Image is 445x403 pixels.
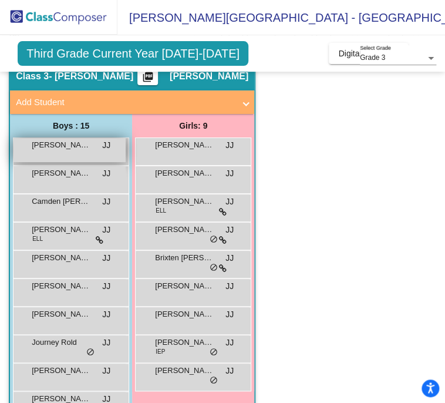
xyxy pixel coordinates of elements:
[16,96,234,109] mat-panel-title: Add Student
[32,280,90,292] span: [PERSON_NAME]
[32,224,90,236] span: [PERSON_NAME]
[210,235,218,244] span: do_not_disturb_alt
[210,348,218,357] span: do_not_disturb_alt
[155,252,214,264] span: Brixten [PERSON_NAME]
[102,224,110,236] span: JJ
[102,280,110,293] span: JJ
[32,196,90,207] span: Camden [PERSON_NAME]
[225,139,234,152] span: JJ
[32,365,90,377] span: [PERSON_NAME]
[225,308,234,321] span: JJ
[210,376,218,385] span: do_not_disturb_alt
[32,167,90,179] span: [PERSON_NAME]
[225,337,234,349] span: JJ
[10,90,254,114] mat-expansion-panel-header: Add Student
[32,139,90,151] span: [PERSON_NAME]
[170,70,248,82] span: [PERSON_NAME]
[329,43,408,64] button: Digital Data Wall
[156,206,166,215] span: ELL
[49,70,133,82] span: - [PERSON_NAME]
[155,167,214,179] span: [PERSON_NAME]
[102,167,110,180] span: JJ
[102,308,110,321] span: JJ
[155,280,214,292] span: [PERSON_NAME]
[102,139,110,152] span: JJ
[225,196,234,208] span: JJ
[102,365,110,377] span: JJ
[32,234,43,243] span: ELL
[155,196,214,207] span: [PERSON_NAME]
[156,347,165,356] span: IEP
[210,263,218,273] span: do_not_disturb_alt
[102,252,110,264] span: JJ
[155,139,214,151] span: [PERSON_NAME]
[338,49,399,58] span: Digital Data Wall
[155,337,214,348] span: [PERSON_NAME]
[86,348,95,357] span: do_not_disturb_alt
[132,114,254,137] div: Girls: 9
[32,252,90,264] span: [PERSON_NAME]
[10,114,132,137] div: Boys : 15
[102,337,110,349] span: JJ
[360,53,385,62] span: Grade 3
[155,224,214,236] span: [PERSON_NAME]
[225,167,234,180] span: JJ
[32,308,90,320] span: [PERSON_NAME]
[225,365,234,377] span: JJ
[140,71,154,88] mat-icon: picture_as_pdf
[155,308,214,320] span: [PERSON_NAME]
[18,41,248,66] span: Third Grade Current Year [DATE]-[DATE]
[137,68,158,85] button: Print Students Details
[225,224,234,236] span: JJ
[225,280,234,293] span: JJ
[225,252,234,264] span: JJ
[32,337,90,348] span: Journey Rold
[16,70,49,82] span: Class 3
[102,196,110,208] span: JJ
[155,365,214,377] span: [PERSON_NAME]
